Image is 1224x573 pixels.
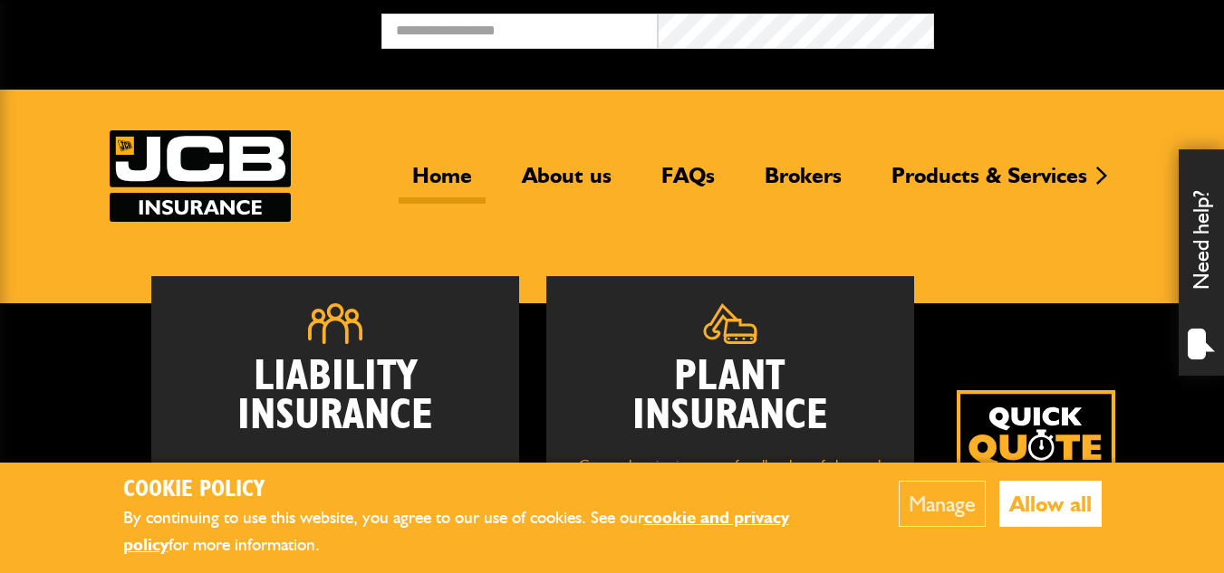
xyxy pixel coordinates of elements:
h2: Cookie Policy [123,476,843,504]
p: By continuing to use this website, you agree to our use of cookies. See our for more information. [123,504,843,559]
a: Home [399,162,486,204]
a: FAQs [648,162,728,204]
img: Quick Quote [957,390,1115,549]
img: JCB Insurance Services logo [110,130,291,222]
a: About us [508,162,625,204]
h2: Liability Insurance [178,358,492,445]
button: Allow all [999,481,1102,527]
a: Products & Services [878,162,1101,204]
p: Comprehensive insurance for all makes of plant and machinery, including owned and hired in equipm... [573,454,887,546]
a: cookie and privacy policy [123,507,789,556]
a: Brokers [751,162,855,204]
div: Need help? [1179,149,1224,376]
h2: Plant Insurance [573,358,887,435]
a: Get your insurance quote isn just 2-minutes [957,390,1115,549]
a: JCB Insurance Services [110,130,291,222]
button: Broker Login [934,14,1210,42]
button: Manage [899,481,986,527]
